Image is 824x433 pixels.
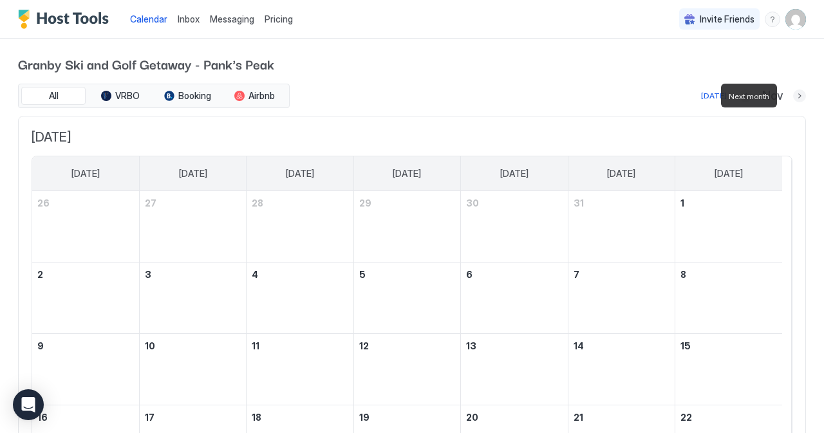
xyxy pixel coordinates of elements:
[353,263,460,334] td: November 5, 2025
[252,340,259,351] span: 11
[461,263,568,334] td: November 6, 2025
[252,198,263,208] span: 28
[32,334,139,405] td: November 9, 2025
[765,12,780,27] div: menu
[178,12,200,26] a: Inbox
[166,156,220,191] a: Monday
[37,198,50,208] span: 26
[461,191,568,263] td: October 30, 2025
[568,334,675,405] td: November 14, 2025
[18,10,115,29] a: Host Tools Logo
[568,263,675,286] a: November 7, 2025
[265,14,293,25] span: Pricing
[393,168,421,180] span: [DATE]
[32,263,139,286] a: November 2, 2025
[675,334,782,358] a: November 15, 2025
[568,191,675,215] a: October 31, 2025
[675,405,782,429] a: November 22, 2025
[145,340,155,351] span: 10
[354,405,460,429] a: November 19, 2025
[247,334,353,405] td: November 11, 2025
[21,87,86,105] button: All
[353,334,460,405] td: November 12, 2025
[466,412,478,423] span: 20
[354,334,460,358] a: November 12, 2025
[353,191,460,263] td: October 29, 2025
[247,191,353,263] td: October 28, 2025
[461,334,567,358] a: November 13, 2025
[568,334,675,358] a: November 14, 2025
[273,156,327,191] a: Tuesday
[702,156,756,191] a: Saturday
[247,334,353,358] a: November 11, 2025
[500,168,529,180] span: [DATE]
[32,191,139,215] a: October 26, 2025
[252,269,258,280] span: 4
[354,263,460,286] a: November 5, 2025
[140,263,246,286] a: November 3, 2025
[18,54,806,73] span: Granby Ski and Golf Getaway - Pank's Peak
[140,191,246,215] a: October 27, 2025
[32,263,139,334] td: November 2, 2025
[380,156,434,191] a: Wednesday
[222,87,286,105] button: Airbnb
[178,90,211,102] span: Booking
[145,198,156,208] span: 27
[729,91,769,101] span: Next month
[210,12,254,26] a: Messaging
[574,412,583,423] span: 21
[675,263,782,334] td: November 8, 2025
[715,168,743,180] span: [DATE]
[139,191,246,263] td: October 27, 2025
[247,191,353,215] a: October 28, 2025
[140,405,246,429] a: November 17, 2025
[130,12,167,26] a: Calendar
[139,334,246,405] td: November 10, 2025
[140,334,246,358] a: November 10, 2025
[461,405,567,429] a: November 20, 2025
[675,263,782,286] a: November 8, 2025
[461,191,567,215] a: October 30, 2025
[32,129,792,145] span: [DATE]
[574,269,579,280] span: 7
[49,90,59,102] span: All
[680,340,691,351] span: 15
[88,87,153,105] button: VRBO
[247,263,353,286] a: November 4, 2025
[699,88,729,104] button: [DATE]
[487,156,541,191] a: Thursday
[32,191,139,263] td: October 26, 2025
[675,334,782,405] td: November 15, 2025
[37,340,44,351] span: 9
[574,340,584,351] span: 14
[252,412,261,423] span: 18
[59,156,113,191] a: Sunday
[354,191,460,215] a: October 29, 2025
[700,14,754,25] span: Invite Friends
[466,269,473,280] span: 6
[461,263,567,286] a: November 6, 2025
[13,389,44,420] div: Open Intercom Messenger
[461,334,568,405] td: November 13, 2025
[701,90,727,102] div: [DATE]
[248,90,275,102] span: Airbnb
[568,263,675,334] td: November 7, 2025
[155,87,220,105] button: Booking
[145,269,151,280] span: 3
[32,334,139,358] a: November 9, 2025
[71,168,100,180] span: [DATE]
[466,198,479,208] span: 30
[793,89,806,102] button: Next month
[466,340,476,351] span: 13
[574,198,584,208] span: 31
[680,269,686,280] span: 8
[286,168,314,180] span: [DATE]
[680,198,684,208] span: 1
[247,405,353,429] a: November 18, 2025
[675,191,782,263] td: November 1, 2025
[145,412,154,423] span: 17
[179,168,207,180] span: [DATE]
[359,269,366,280] span: 5
[680,412,692,423] span: 22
